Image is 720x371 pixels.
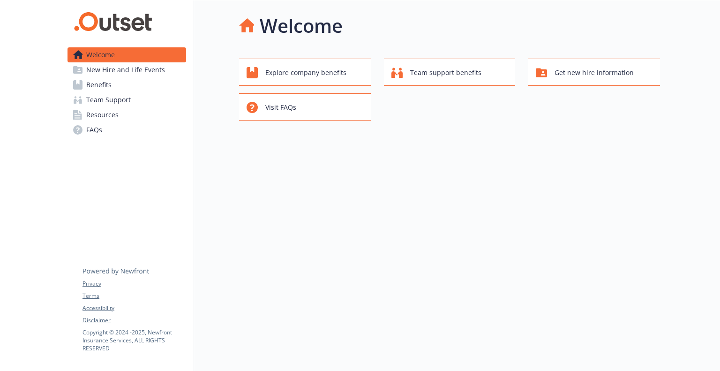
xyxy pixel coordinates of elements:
[410,64,481,82] span: Team support benefits
[67,62,186,77] a: New Hire and Life Events
[82,328,186,352] p: Copyright © 2024 - 2025 , Newfront Insurance Services, ALL RIGHTS RESERVED
[82,292,186,300] a: Terms
[384,59,516,86] button: Team support benefits
[82,316,186,325] a: Disclaimer
[265,64,346,82] span: Explore company benefits
[555,64,634,82] span: Get new hire information
[67,107,186,122] a: Resources
[86,107,119,122] span: Resources
[82,304,186,312] a: Accessibility
[67,77,186,92] a: Benefits
[82,280,186,288] a: Privacy
[67,122,186,137] a: FAQs
[86,47,115,62] span: Welcome
[86,92,131,107] span: Team Support
[86,62,165,77] span: New Hire and Life Events
[260,12,343,40] h1: Welcome
[239,93,371,121] button: Visit FAQs
[86,77,112,92] span: Benefits
[528,59,660,86] button: Get new hire information
[239,59,371,86] button: Explore company benefits
[265,98,296,116] span: Visit FAQs
[67,47,186,62] a: Welcome
[67,92,186,107] a: Team Support
[86,122,102,137] span: FAQs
